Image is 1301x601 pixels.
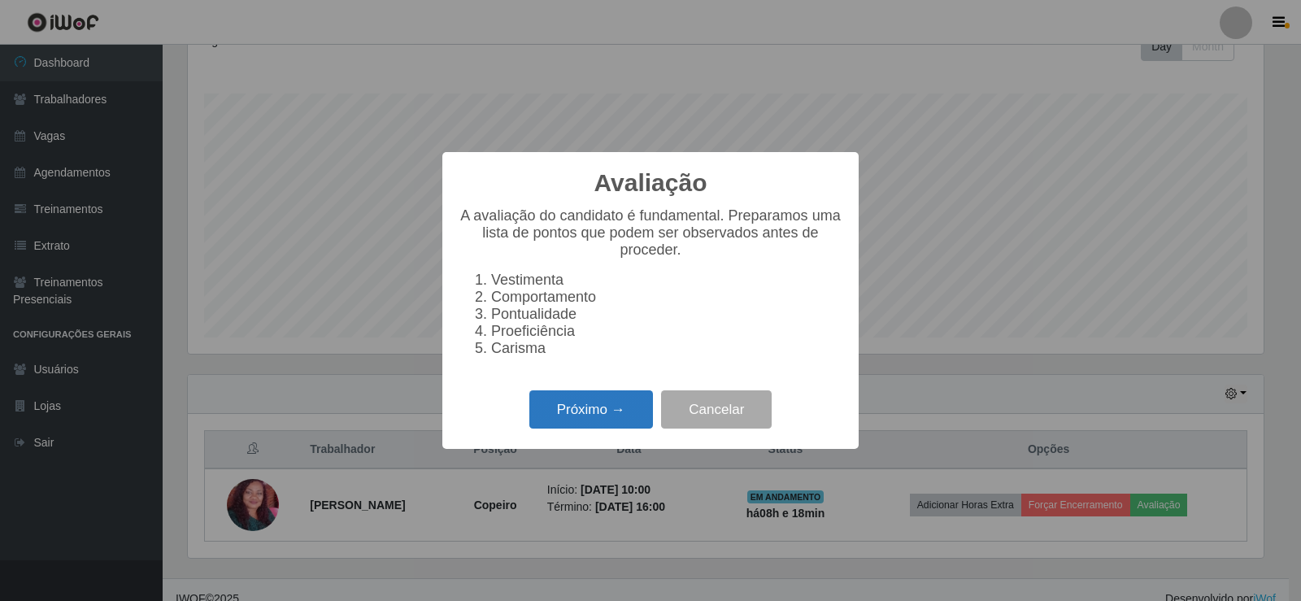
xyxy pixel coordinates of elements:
[594,168,707,198] h2: Avaliação
[491,289,842,306] li: Comportamento
[491,272,842,289] li: Vestimenta
[491,340,842,357] li: Carisma
[491,323,842,340] li: Proeficiência
[459,207,842,259] p: A avaliação do candidato é fundamental. Preparamos uma lista de pontos que podem ser observados a...
[661,390,772,429] button: Cancelar
[491,306,842,323] li: Pontualidade
[529,390,653,429] button: Próximo →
